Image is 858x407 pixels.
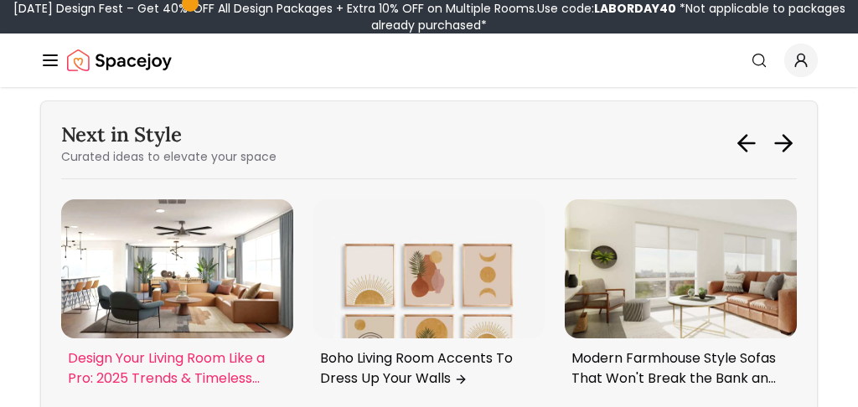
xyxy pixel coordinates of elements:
p: Boho Living Room Accents To Dress Up Your Walls [320,348,532,389]
p: Design Your Living Room Like a Pro: 2025 Trends & Timeless Styling Tips [68,348,280,389]
nav: Global [40,33,818,87]
div: 1 / 6 [313,199,545,401]
img: Next in Style - Modern Farmhouse Style Sofas That Won't Break the Bank and How to Style Them [565,199,797,338]
div: Carousel [61,199,797,401]
img: Next in Style - Design Your Living Room Like a Pro: 2025 Trends & Timeless Styling Tips [61,199,293,338]
a: Spacejoy [67,44,172,77]
img: Spacejoy Logo [67,44,172,77]
a: Next in Style - Modern Farmhouse Style Sofas That Won't Break the Bank and How to Style ThemModer... [565,199,797,395]
a: Next in Style - Boho Living Room Accents To Dress Up Your WallsBoho Living Room Accents To Dress ... [313,199,545,395]
p: Curated ideas to elevate your space [61,148,277,165]
img: Next in Style - Boho Living Room Accents To Dress Up Your Walls [313,199,545,338]
h3: Next in Style [61,121,277,148]
div: 6 / 6 [61,199,293,401]
p: Modern Farmhouse Style Sofas That Won't Break the Bank and How to Style Them [571,348,783,389]
div: 2 / 6 [565,199,797,401]
a: Next in Style - Design Your Living Room Like a Pro: 2025 Trends & Timeless Styling TipsDesign You... [61,199,293,395]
